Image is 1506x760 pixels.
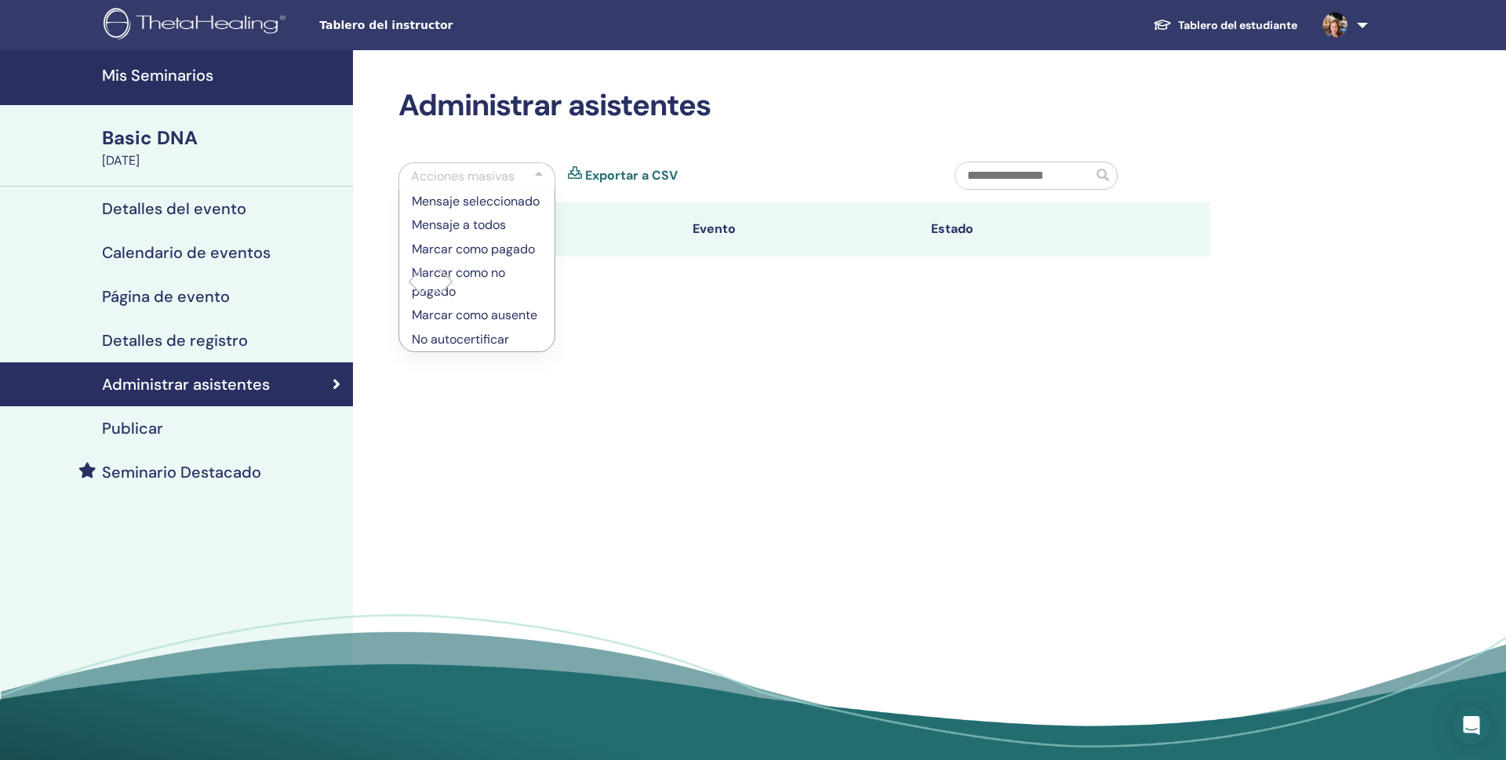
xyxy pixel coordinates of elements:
img: logo.png [104,8,291,43]
h4: Mis Seminarios [102,66,344,85]
p: Mensaje a todos [412,216,542,235]
h4: Página de evento [102,287,230,306]
img: default.jpg [1322,13,1348,38]
th: asistente [446,202,685,256]
div: [DATE] [102,151,344,170]
h4: Calendario de eventos [102,243,271,262]
div: Acciones masivas [411,167,515,186]
div: Basic DNA [102,125,344,151]
div: Open Intercom Messenger [1453,707,1490,744]
h2: Administrar asistentes [398,88,1210,124]
p: Marcar como ausente [412,306,542,325]
a: Exportar a CSV [585,166,678,185]
h4: Seminario Destacado [102,463,261,482]
th: Estado [923,202,1162,256]
p: Marcar como pagado [412,240,542,259]
h4: Publicar [102,419,163,438]
a: Tablero del estudiante [1140,11,1310,40]
p: No autocertificar [412,330,542,349]
a: Basic DNA[DATE] [93,125,353,170]
p: Mensaje seleccionado [412,192,542,211]
h4: Detalles del evento [102,199,246,218]
p: Marcar como no pagado [412,264,542,301]
h4: Detalles de registro [102,331,248,350]
h4: Administrar asistentes [102,375,270,394]
th: Evento [685,202,923,256]
span: Tablero del instructor [319,17,555,34]
img: graduation-cap-white.svg [1153,18,1172,31]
